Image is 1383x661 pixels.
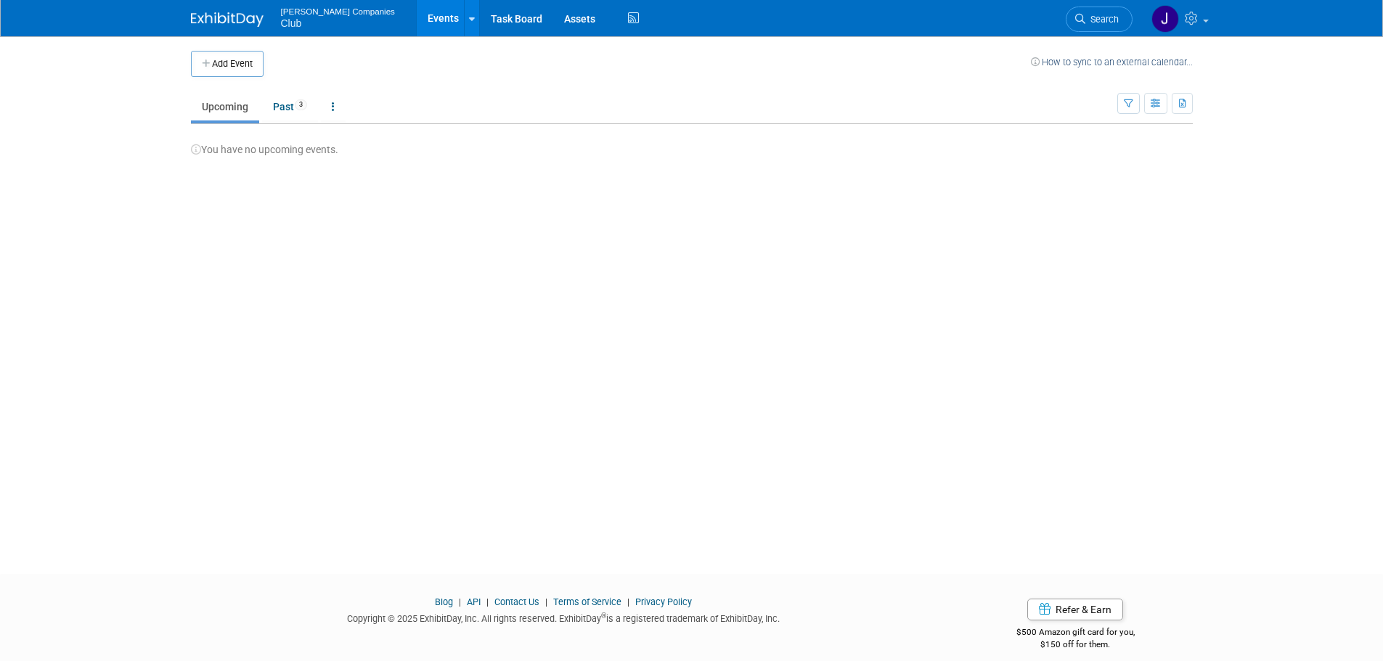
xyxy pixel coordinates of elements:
a: Upcoming [191,93,259,120]
span: | [542,596,551,607]
img: Jonathan Vadnais [1151,5,1179,33]
sup: ® [601,612,606,620]
a: Terms of Service [553,596,621,607]
span: | [624,596,633,607]
div: $150 off for them. [958,639,1193,651]
a: Contact Us [494,596,539,607]
span: You have no upcoming events. [191,144,338,155]
a: Blog [435,596,453,607]
a: Past3 [262,93,318,120]
div: $500 Amazon gift card for you, [958,617,1193,650]
a: Privacy Policy [635,596,692,607]
span: | [483,596,492,607]
button: Add Event [191,51,264,77]
a: How to sync to an external calendar... [1031,57,1193,67]
span: Search [1085,14,1119,25]
span: | [455,596,465,607]
div: Copyright © 2025 ExhibitDay, Inc. All rights reserved. ExhibitDay is a registered trademark of Ex... [191,609,937,625]
span: [PERSON_NAME] Companies [281,3,395,18]
img: ExhibitDay [191,12,264,27]
a: API [467,596,481,607]
span: Club [281,17,302,29]
a: Search [1066,7,1133,32]
span: 3 [295,99,307,110]
a: Refer & Earn [1027,599,1123,620]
